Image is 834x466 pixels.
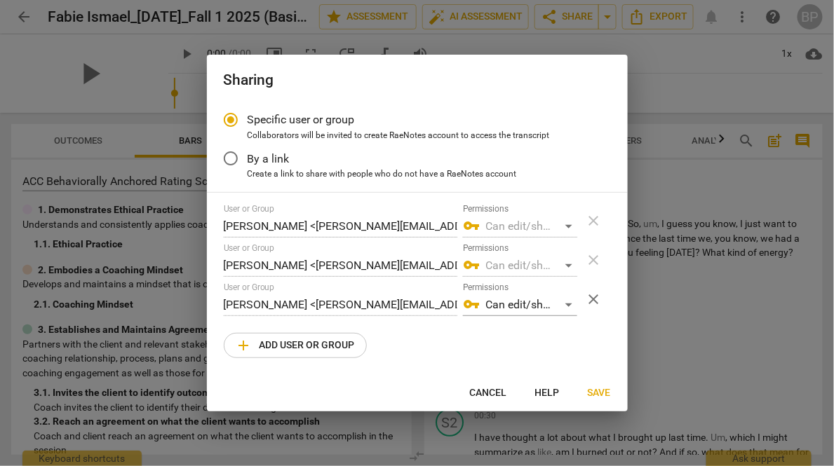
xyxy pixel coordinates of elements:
span: Save [588,386,611,400]
label: Permissions [463,283,509,292]
span: vpn_key [463,296,480,313]
span: Cancel [470,386,507,400]
button: Add [224,333,367,358]
div: Can edit/share [463,294,577,316]
span: vpn_key [463,217,480,234]
button: Help [524,381,571,406]
div: Can edit/share [463,254,577,277]
span: Specific user or group [248,111,355,128]
label: Permissions [463,244,509,252]
button: Save [577,381,622,406]
input: Start typing name or email [224,254,457,277]
label: Permissions [463,205,509,213]
span: close [586,291,603,308]
input: Start typing name or email [224,294,457,316]
span: Create a link to share with people who do not have a RaeNotes account [248,168,517,181]
label: User or Group [224,205,274,213]
label: User or Group [224,244,274,252]
span: add [236,337,253,354]
h2: Sharing [224,71,611,89]
span: Collaborators will be invited to create RaeNotes account to access the transcript [248,130,550,142]
span: By a link [248,151,290,167]
button: Cancel [459,381,518,406]
div: Sharing type [224,103,611,181]
label: User or Group [224,283,274,292]
span: Add user or group [236,337,355,354]
span: Help [535,386,560,400]
input: Start typing name or email [224,215,457,238]
span: vpn_key [463,256,480,273]
div: Can edit/share [463,215,577,238]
